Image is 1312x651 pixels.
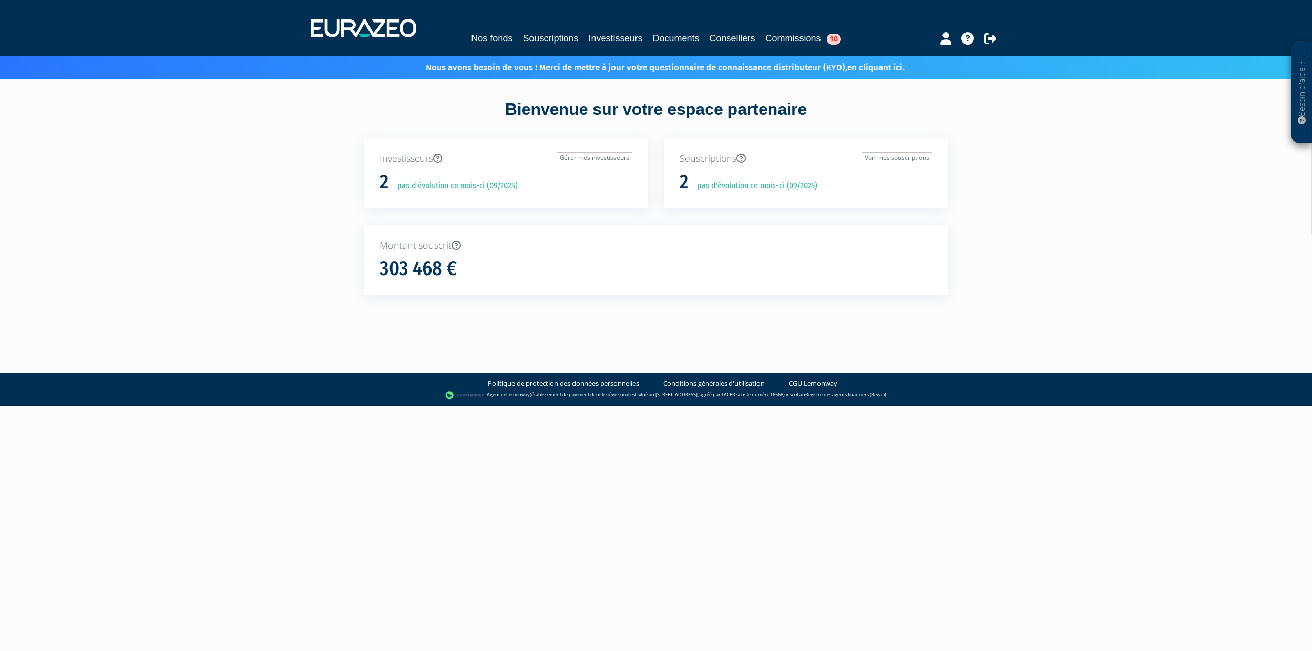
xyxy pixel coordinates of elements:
p: Besoin d'aide ? [1296,47,1308,139]
a: Lemonway [506,392,530,398]
a: Voir mes souscriptions [862,152,932,163]
a: Conseillers [710,31,755,46]
a: Investisseurs [588,31,642,46]
span: 10 [827,34,841,45]
img: logo-lemonway.png [445,390,485,401]
a: Gérer mes investisseurs [557,152,632,163]
h1: 2 [680,172,688,193]
p: Souscriptions [680,152,932,165]
p: Investisseurs [380,152,632,165]
h1: 2 [380,172,388,193]
p: Montant souscrit [380,239,932,253]
p: pas d'évolution ce mois-ci (09/2025) [390,180,518,192]
a: Registre des agents financiers (Regafi) [805,392,886,398]
a: CGU Lemonway [789,379,837,388]
a: Nos fonds [471,31,512,46]
div: Bienvenue sur votre espace partenaire [356,98,956,138]
a: Commissions10 [766,31,841,46]
div: - Agent de (établissement de paiement dont le siège social est situé au [STREET_ADDRESS], agréé p... [10,390,1302,401]
img: 1732889491-logotype_eurazeo_blanc_rvb.png [311,19,416,37]
a: Documents [653,31,700,46]
a: Politique de protection des données personnelles [488,379,639,388]
p: Nous avons besoin de vous ! Merci de mettre à jour votre questionnaire de connaissance distribute... [396,59,905,74]
a: Souscriptions [523,31,578,46]
a: en cliquant ici. [847,62,905,73]
h1: 303 468 € [380,258,457,280]
a: Conditions générales d'utilisation [663,379,765,388]
p: pas d'évolution ce mois-ci (09/2025) [690,180,817,192]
